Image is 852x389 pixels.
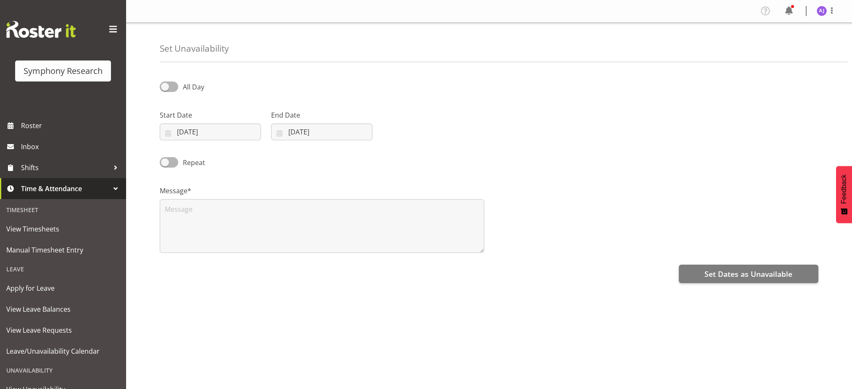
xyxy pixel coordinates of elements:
[2,218,124,239] a: View Timesheets
[21,140,122,153] span: Inbox
[271,124,372,140] input: Click to select...
[160,44,229,53] h4: Set Unavailability
[6,345,120,357] span: Leave/Unavailability Calendar
[178,158,205,168] span: Repeat
[6,244,120,256] span: Manual Timesheet Entry
[840,174,848,204] span: Feedback
[160,124,261,140] input: Click to select...
[21,182,109,195] span: Time & Attendance
[2,239,124,260] a: Manual Timesheet Entry
[21,119,122,132] span: Roster
[271,110,372,120] label: End Date
[183,82,204,92] span: All Day
[21,161,109,174] span: Shifts
[2,201,124,218] div: Timesheet
[2,362,124,379] div: Unavailability
[836,166,852,223] button: Feedback - Show survey
[2,260,124,278] div: Leave
[6,282,120,294] span: Apply for Leave
[6,223,120,235] span: View Timesheets
[6,303,120,315] span: View Leave Balances
[160,110,261,120] label: Start Date
[6,21,76,38] img: Rosterit website logo
[817,6,827,16] img: aditi-jaiswal1830.jpg
[160,186,484,196] label: Message*
[704,268,792,279] span: Set Dates as Unavailable
[24,65,103,77] div: Symphony Research
[679,265,818,283] button: Set Dates as Unavailable
[2,278,124,299] a: Apply for Leave
[2,299,124,320] a: View Leave Balances
[6,324,120,336] span: View Leave Requests
[2,320,124,341] a: View Leave Requests
[2,341,124,362] a: Leave/Unavailability Calendar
